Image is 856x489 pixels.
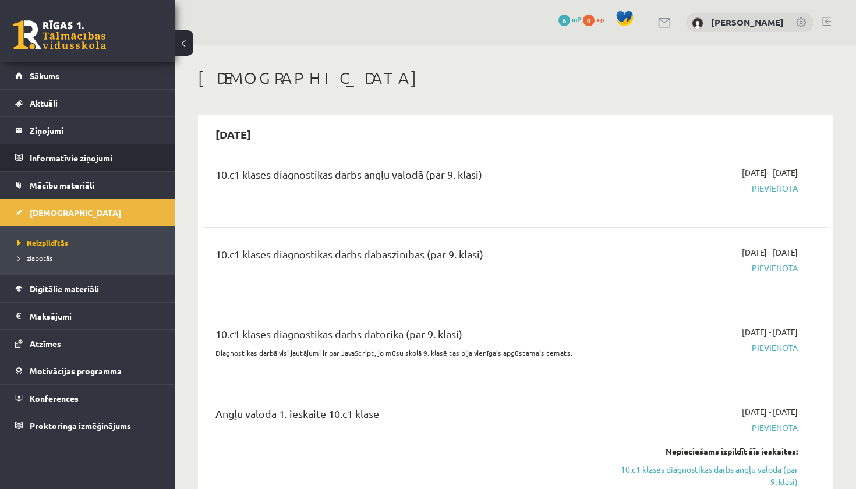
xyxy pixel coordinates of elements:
[15,357,160,384] a: Motivācijas programma
[596,15,604,24] span: xp
[742,406,798,418] span: [DATE] - [DATE]
[30,70,59,81] span: Sākums
[30,180,94,190] span: Mācību materiāli
[15,172,160,199] a: Mācību materiāli
[15,385,160,412] a: Konferences
[742,246,798,258] span: [DATE] - [DATE]
[616,182,798,194] span: Pievienota
[15,303,160,329] a: Maksājumi
[215,166,598,188] div: 10.c1 klases diagnostikas darbs angļu valodā (par 9. klasi)
[30,393,79,403] span: Konferences
[13,20,106,49] a: Rīgas 1. Tālmācības vidusskola
[17,253,163,263] a: Izlabotās
[616,421,798,434] span: Pievienota
[616,445,798,458] div: Nepieciešams izpildīt šīs ieskaites:
[30,338,61,349] span: Atzīmes
[692,17,703,29] img: Emīls Brakše
[30,366,122,376] span: Motivācijas programma
[17,253,52,263] span: Izlabotās
[30,420,131,431] span: Proktoringa izmēģinājums
[30,98,58,108] span: Aktuāli
[15,275,160,302] a: Digitālie materiāli
[30,303,160,329] legend: Maksājumi
[15,330,160,357] a: Atzīmes
[215,246,598,268] div: 10.c1 klases diagnostikas darbs dabaszinībās (par 9. klasi)
[583,15,595,26] span: 0
[215,406,598,427] div: Angļu valoda 1. ieskaite 10.c1 klase
[572,15,581,24] span: mP
[15,62,160,89] a: Sākums
[616,342,798,354] span: Pievienota
[17,238,163,248] a: Neizpildītās
[616,463,798,488] a: 10.c1 klases diagnostikas darbs angļu valodā (par 9. klasi)
[616,262,798,274] span: Pievienota
[215,348,598,358] p: Diagnostikas darbā visi jautājumi ir par JavaScript, jo mūsu skolā 9. klasē tas bija vienīgais ap...
[17,238,68,247] span: Neizpildītās
[742,166,798,179] span: [DATE] - [DATE]
[15,199,160,226] a: [DEMOGRAPHIC_DATA]
[15,117,160,144] a: Ziņojumi
[15,412,160,439] a: Proktoringa izmēģinājums
[742,326,798,338] span: [DATE] - [DATE]
[198,68,833,88] h1: [DEMOGRAPHIC_DATA]
[15,90,160,116] a: Aktuāli
[711,16,784,28] a: [PERSON_NAME]
[558,15,581,24] a: 6 mP
[204,121,263,148] h2: [DATE]
[583,15,610,24] a: 0 xp
[30,144,160,171] legend: Informatīvie ziņojumi
[30,207,121,218] span: [DEMOGRAPHIC_DATA]
[30,117,160,144] legend: Ziņojumi
[30,284,99,294] span: Digitālie materiāli
[558,15,570,26] span: 6
[15,144,160,171] a: Informatīvie ziņojumi
[215,326,598,348] div: 10.c1 klases diagnostikas darbs datorikā (par 9. klasi)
